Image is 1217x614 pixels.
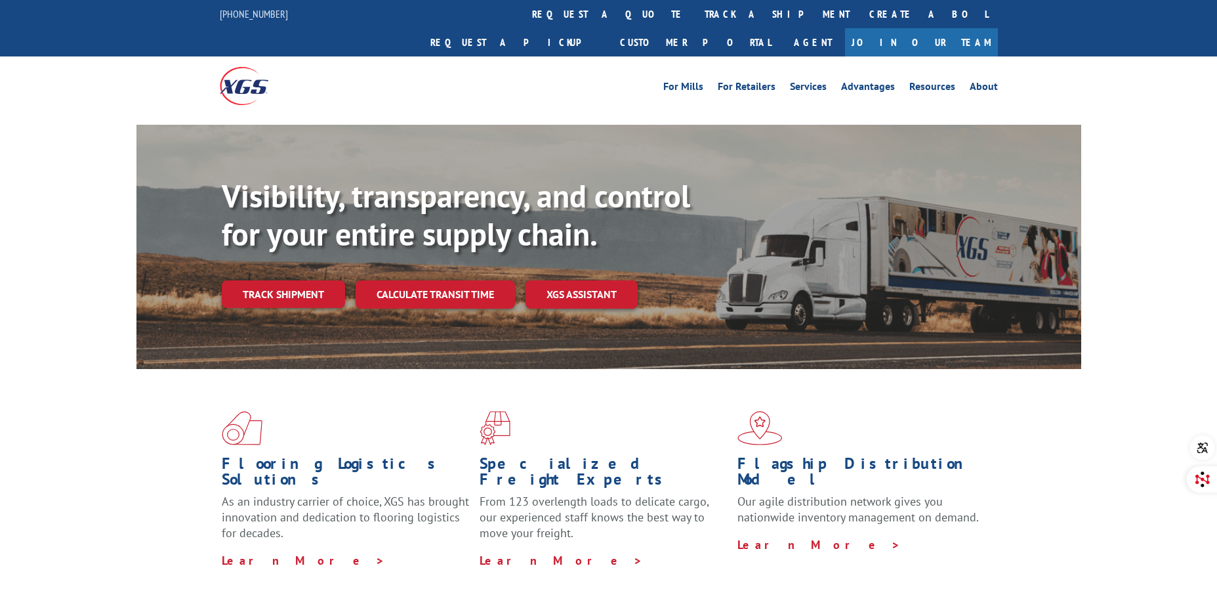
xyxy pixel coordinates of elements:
[222,280,345,308] a: Track shipment
[781,28,845,56] a: Agent
[480,411,510,445] img: xgs-icon-focused-on-flooring-red
[222,553,385,568] a: Learn More >
[610,28,781,56] a: Customer Portal
[790,81,827,96] a: Services
[222,175,690,254] b: Visibility, transparency, and control for your entire supply chain.
[526,280,638,309] a: XGS ASSISTANT
[480,456,728,494] h1: Specialized Freight Experts
[356,280,515,309] a: Calculate transit time
[421,28,610,56] a: Request a pickup
[841,81,895,96] a: Advantages
[737,537,901,552] a: Learn More >
[845,28,998,56] a: Join Our Team
[663,81,703,96] a: For Mills
[909,81,955,96] a: Resources
[220,7,288,20] a: [PHONE_NUMBER]
[737,494,979,525] span: Our agile distribution network gives you nationwide inventory management on demand.
[737,411,783,445] img: xgs-icon-flagship-distribution-model-red
[970,81,998,96] a: About
[222,494,469,540] span: As an industry carrier of choice, XGS has brought innovation and dedication to flooring logistics...
[480,494,728,552] p: From 123 overlength loads to delicate cargo, our experienced staff knows the best way to move you...
[737,456,985,494] h1: Flagship Distribution Model
[480,553,643,568] a: Learn More >
[222,456,470,494] h1: Flooring Logistics Solutions
[222,411,262,445] img: xgs-icon-total-supply-chain-intelligence-red
[718,81,775,96] a: For Retailers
